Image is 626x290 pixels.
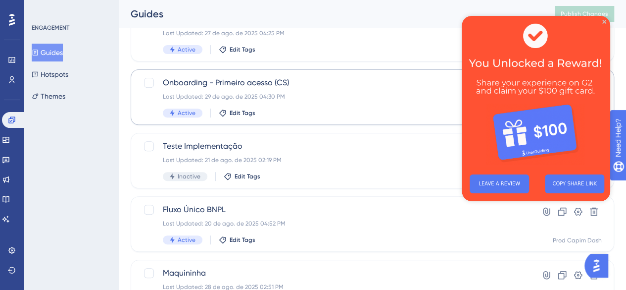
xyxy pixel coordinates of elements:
[163,140,503,152] span: Teste Implementação
[584,251,614,281] iframe: UserGuiding AI Assistant Launcher
[219,46,255,54] button: Edit Tags
[141,4,144,8] div: Close Preview
[32,24,69,32] div: ENGAGEMENT
[8,159,67,177] button: LEAVE A REVIEW
[163,93,503,101] div: Last Updated: 29 de ago. de 2025 04:30 PM
[32,44,63,61] button: Guides
[23,2,62,14] span: Need Help?
[83,159,143,177] button: COPY SHARE LINK
[561,10,608,18] span: Publish Changes
[178,46,195,54] span: Active
[178,109,195,117] span: Active
[163,267,503,279] span: Maquininha
[163,156,503,164] div: Last Updated: 21 de ago. de 2025 02:19 PM
[178,173,200,180] span: Inactive
[555,6,614,22] button: Publish Changes
[230,46,255,54] span: Edit Tags
[219,236,255,244] button: Edit Tags
[163,29,503,37] div: Last Updated: 27 de ago. de 2025 04:25 PM
[32,87,65,105] button: Themes
[131,7,530,21] div: Guides
[219,109,255,117] button: Edit Tags
[163,220,503,228] div: Last Updated: 20 de ago. de 2025 04:52 PM
[178,236,195,244] span: Active
[235,173,260,180] span: Edit Tags
[224,173,260,180] button: Edit Tags
[553,236,602,244] div: Prod Capim Dash
[163,204,503,216] span: Fluxo Único BNPL
[230,236,255,244] span: Edit Tags
[230,109,255,117] span: Edit Tags
[32,65,68,83] button: Hotspots
[163,77,503,89] span: Onboarding - Primeiro acesso (CS)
